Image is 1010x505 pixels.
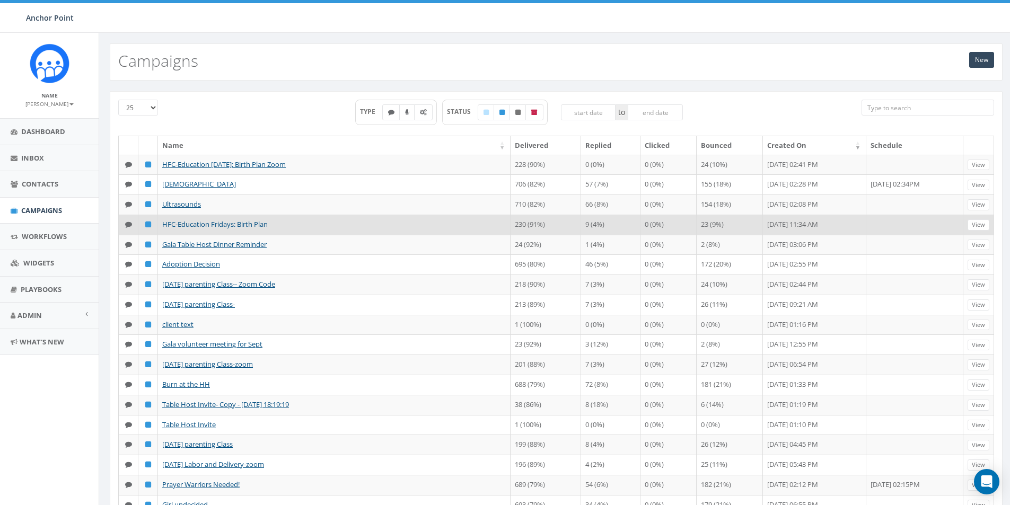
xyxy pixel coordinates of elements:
[145,181,151,188] i: Published
[511,136,581,155] th: Delivered
[125,341,132,348] i: Text SMS
[30,43,69,83] img: Rally_platform_Icon_1.png
[511,174,581,194] td: 706 (82%)
[162,339,262,349] a: Gala volunteer meeting for Sept
[697,435,763,455] td: 26 (12%)
[697,295,763,315] td: 26 (11%)
[697,395,763,415] td: 6 (14%)
[763,235,866,255] td: [DATE] 03:06 PM
[763,395,866,415] td: [DATE] 01:19 PM
[581,355,640,375] td: 7 (3%)
[763,254,866,274] td: [DATE] 02:55 PM
[640,395,697,415] td: 0 (0%)
[511,315,581,335] td: 1 (100%)
[162,400,289,409] a: Table Host Invite- Copy - [DATE] 18:19:19
[968,340,989,351] a: View
[511,355,581,375] td: 201 (88%)
[866,174,963,194] td: [DATE] 02:34PM
[697,194,763,215] td: 154 (18%)
[145,301,151,308] i: Published
[515,109,521,116] i: Unpublished
[763,155,866,175] td: [DATE] 02:41 PM
[697,235,763,255] td: 2 (8%)
[581,334,640,355] td: 3 (12%)
[145,421,151,428] i: Published
[145,161,151,168] i: Published
[640,435,697,455] td: 0 (0%)
[125,281,132,288] i: Text SMS
[763,295,866,315] td: [DATE] 09:21 AM
[640,295,697,315] td: 0 (0%)
[478,104,495,120] label: Draft
[25,100,74,108] small: [PERSON_NAME]
[162,179,236,189] a: [DEMOGRAPHIC_DATA]
[162,240,267,249] a: Gala Table Host Dinner Reminder
[511,334,581,355] td: 23 (92%)
[145,261,151,268] i: Published
[763,274,866,295] td: [DATE] 02:44 PM
[162,359,253,369] a: [DATE] parenting Class-zoom
[125,481,132,488] i: Text SMS
[41,92,58,99] small: Name
[581,295,640,315] td: 7 (3%)
[162,160,286,169] a: HFC-Education [DATE]: Birth Plan Zoom
[581,415,640,435] td: 0 (0%)
[125,401,132,408] i: Text SMS
[17,311,42,320] span: Admin
[640,174,697,194] td: 0 (0%)
[697,136,763,155] th: Bounced
[763,215,866,235] td: [DATE] 11:34 AM
[125,321,132,328] i: Text SMS
[628,104,683,120] input: end date
[125,461,132,468] i: Text SMS
[581,395,640,415] td: 8 (18%)
[862,100,994,116] input: Type to search
[866,475,963,495] td: [DATE] 02:15PM
[763,435,866,455] td: [DATE] 04:45 PM
[697,315,763,335] td: 0 (0%)
[968,279,989,290] a: View
[125,361,132,368] i: Text SMS
[581,435,640,455] td: 8 (4%)
[561,104,616,120] input: start date
[21,127,65,136] span: Dashboard
[763,334,866,355] td: [DATE] 12:55 PM
[968,240,989,251] a: View
[125,261,132,268] i: Text SMS
[511,274,581,295] td: 218 (90%)
[697,174,763,194] td: 155 (18%)
[640,215,697,235] td: 0 (0%)
[640,155,697,175] td: 0 (0%)
[23,258,54,268] span: Widgets
[145,241,151,248] i: Published
[125,221,132,228] i: Text SMS
[499,109,505,116] i: Published
[968,219,989,231] a: View
[697,254,763,274] td: 172 (20%)
[697,155,763,175] td: 24 (10%)
[162,259,220,269] a: Adoption Decision
[484,109,489,116] i: Draft
[145,281,151,288] i: Published
[162,199,201,209] a: Ultrasounds
[581,155,640,175] td: 0 (0%)
[145,341,151,348] i: Published
[162,279,275,289] a: [DATE] parenting Class-- Zoom Code
[511,155,581,175] td: 228 (90%)
[697,475,763,495] td: 182 (21%)
[640,194,697,215] td: 0 (0%)
[511,435,581,455] td: 199 (88%)
[21,153,44,163] span: Inbox
[511,415,581,435] td: 1 (100%)
[640,375,697,395] td: 0 (0%)
[162,320,194,329] a: client text
[162,480,240,489] a: Prayer Warriors Needed!
[25,99,74,108] a: [PERSON_NAME]
[118,52,198,69] h2: Campaigns
[125,301,132,308] i: Text SMS
[145,201,151,208] i: Published
[145,221,151,228] i: Published
[866,136,963,155] th: Schedule
[763,415,866,435] td: [DATE] 01:10 PM
[640,315,697,335] td: 0 (0%)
